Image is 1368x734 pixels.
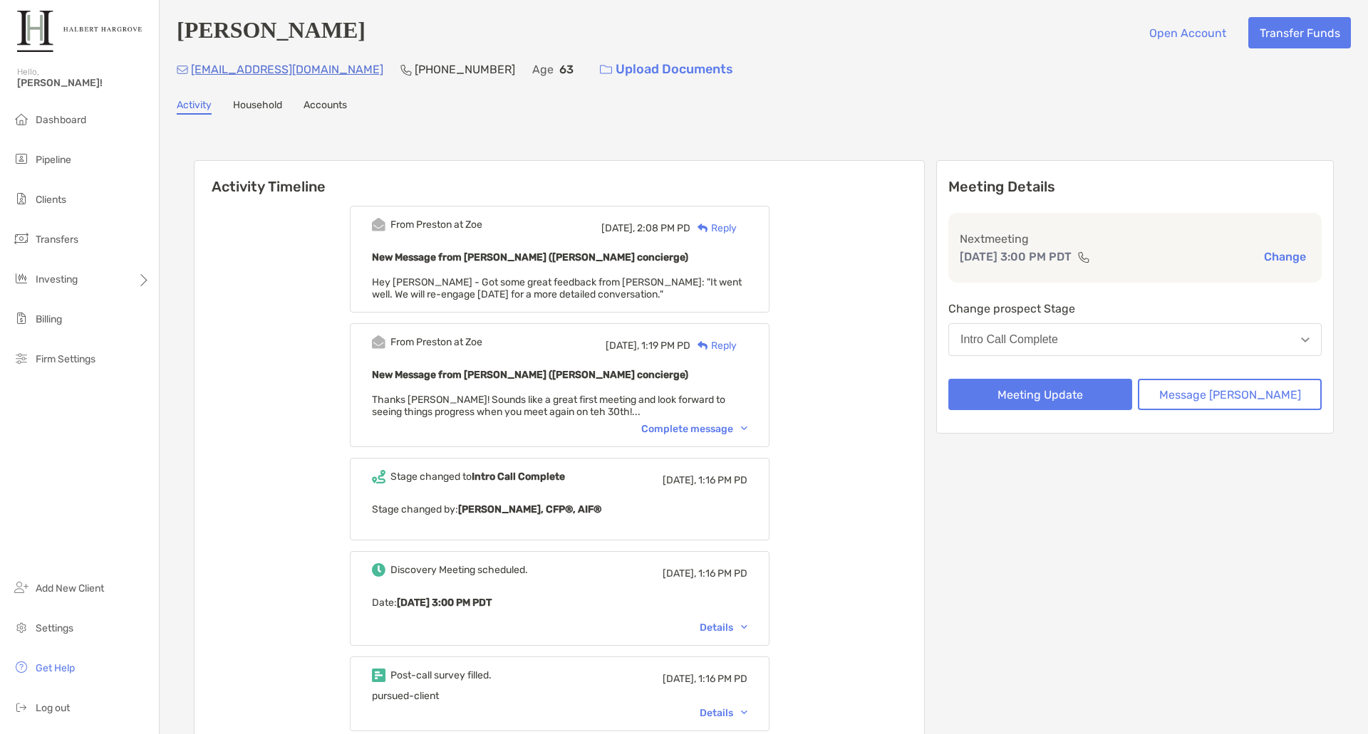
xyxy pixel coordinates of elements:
p: Next meeting [960,230,1310,248]
span: [PERSON_NAME]! [17,77,150,89]
img: add_new_client icon [13,579,30,596]
b: [DATE] 3:00 PM PDT [397,597,492,609]
img: Chevron icon [741,625,747,629]
div: Complete message [641,423,747,435]
b: New Message from [PERSON_NAME] ([PERSON_NAME] concierge) [372,251,688,263]
div: From Preston at Zoe [390,219,482,231]
span: Thanks [PERSON_NAME]! Sounds like a great first meeting and look forward to seeing things progres... [372,394,725,418]
img: button icon [600,65,612,75]
img: clients icon [13,190,30,207]
button: Transfer Funds [1248,17,1351,48]
img: billing icon [13,310,30,327]
span: Firm Settings [36,353,95,365]
span: 1:16 PM PD [698,567,747,580]
span: [DATE], [663,673,696,685]
img: communication type [1077,251,1090,263]
div: Discovery Meeting scheduled. [390,564,528,576]
a: Household [233,99,282,115]
p: Meeting Details [948,178,1322,196]
img: investing icon [13,270,30,287]
span: Log out [36,702,70,714]
img: Email Icon [177,65,188,74]
img: logout icon [13,698,30,715]
img: Reply icon [698,224,708,233]
img: dashboard icon [13,110,30,127]
b: New Message from [PERSON_NAME] ([PERSON_NAME] concierge) [372,369,688,381]
button: Intro Call Complete [948,323,1322,356]
img: Open dropdown arrow [1301,337,1310,342]
span: 1:19 PM PD [641,340,690,352]
span: [DATE], [663,474,696,486]
img: transfers icon [13,230,30,247]
h4: [PERSON_NAME] [177,17,366,48]
span: Investing [36,273,78,285]
img: Phone Icon [400,64,412,75]
img: Chevron icon [741,426,747,431]
img: Reply icon [698,341,708,350]
button: Meeting Update [948,379,1132,410]
span: Clients [36,194,66,206]
img: Chevron icon [741,711,747,715]
div: Reply [690,221,737,236]
h6: Activity Timeline [195,161,924,195]
div: From Preston at Zoe [390,336,482,348]
span: [DATE], [663,567,696,580]
img: Event icon [372,335,385,349]
span: Dashboard [36,114,86,126]
p: [EMAIL_ADDRESS][DOMAIN_NAME] [191,61,383,78]
a: Activity [177,99,212,115]
b: Intro Call Complete [472,471,565,483]
span: [DATE], [606,340,639,352]
p: Stage changed by: [372,500,747,518]
button: Open Account [1138,17,1237,48]
div: Stage changed to [390,471,565,483]
span: 1:16 PM PD [698,474,747,486]
img: pipeline icon [13,150,30,167]
div: Details [700,707,747,719]
p: Age [532,61,554,78]
span: 2:08 PM PD [637,222,690,234]
img: Zoe Logo [17,6,142,57]
img: settings icon [13,619,30,636]
p: [PHONE_NUMBER] [415,61,515,78]
a: Upload Documents [591,54,742,85]
img: Event icon [372,563,385,577]
p: [DATE] 3:00 PM PDT [960,248,1072,266]
span: [DATE], [601,222,635,234]
span: Billing [36,313,62,325]
span: Get Help [36,662,75,674]
p: Change prospect Stage [948,300,1322,318]
p: 63 [559,61,574,78]
img: Event icon [372,669,385,682]
img: Event icon [372,218,385,231]
div: Post-call survey filled. [390,669,492,681]
span: Hey [PERSON_NAME] - Got some great feedback from [PERSON_NAME]: "It went well. We will re-engage ... [372,276,742,300]
span: Pipeline [36,154,71,166]
img: firm-settings icon [13,350,30,367]
span: Settings [36,622,73,634]
span: Transfers [36,234,78,246]
span: pursued-client [372,690,439,702]
button: Change [1260,249,1310,264]
div: Reply [690,338,737,353]
a: Accounts [304,99,347,115]
div: Intro Call Complete [960,333,1058,346]
b: [PERSON_NAME], CFP®, AIF® [458,503,601,515]
span: 1:16 PM PD [698,673,747,685]
img: Event icon [372,470,385,483]
div: Details [700,622,747,634]
img: get-help icon [13,659,30,676]
span: Add New Client [36,582,104,594]
button: Message [PERSON_NAME] [1138,379,1322,410]
p: Date : [372,594,747,612]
